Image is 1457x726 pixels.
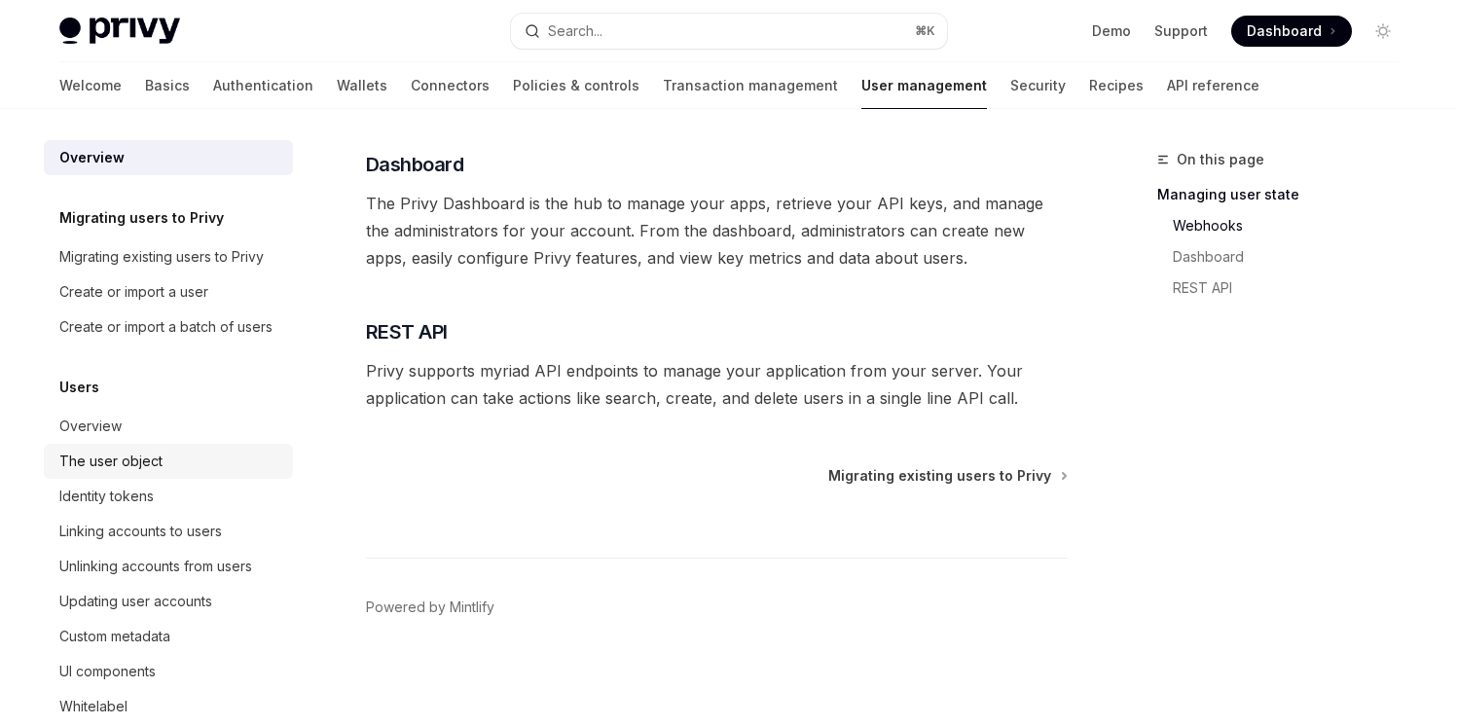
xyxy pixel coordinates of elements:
[337,62,387,109] a: Wallets
[1173,241,1414,272] a: Dashboard
[1173,210,1414,241] a: Webhooks
[1173,272,1414,304] a: REST API
[1231,16,1352,47] a: Dashboard
[1177,148,1264,171] span: On this page
[366,318,448,345] span: REST API
[1367,16,1399,47] button: Toggle dark mode
[44,584,293,619] a: Updating user accounts
[1167,62,1259,109] a: API reference
[44,444,293,479] a: The user object
[915,23,935,39] span: ⌘ K
[44,409,293,444] a: Overview
[145,62,190,109] a: Basics
[1157,179,1414,210] a: Managing user state
[59,18,180,45] img: light logo
[59,450,163,473] div: The user object
[59,415,122,438] div: Overview
[44,619,293,654] a: Custom metadata
[213,62,313,109] a: Authentication
[1089,62,1144,109] a: Recipes
[59,660,156,683] div: UI components
[1247,21,1322,41] span: Dashboard
[44,549,293,584] a: Unlinking accounts from users
[44,309,293,345] a: Create or import a batch of users
[59,520,222,543] div: Linking accounts to users
[59,245,264,269] div: Migrating existing users to Privy
[513,62,639,109] a: Policies & controls
[548,19,602,43] div: Search...
[59,315,273,339] div: Create or import a batch of users
[366,357,1068,412] span: Privy supports myriad API endpoints to manage your application from your server. Your application...
[44,239,293,274] a: Migrating existing users to Privy
[59,280,208,304] div: Create or import a user
[44,654,293,689] a: UI components
[366,598,494,617] a: Powered by Mintlify
[44,140,293,175] a: Overview
[1010,62,1066,109] a: Security
[411,62,490,109] a: Connectors
[366,190,1068,272] span: The Privy Dashboard is the hub to manage your apps, retrieve your API keys, and manage the admini...
[59,695,127,718] div: Whitelabel
[1154,21,1208,41] a: Support
[59,625,170,648] div: Custom metadata
[44,479,293,514] a: Identity tokens
[44,689,293,724] a: Whitelabel
[828,466,1051,486] span: Migrating existing users to Privy
[59,62,122,109] a: Welcome
[663,62,838,109] a: Transaction management
[59,590,212,613] div: Updating user accounts
[44,514,293,549] a: Linking accounts to users
[828,466,1066,486] a: Migrating existing users to Privy
[59,485,154,508] div: Identity tokens
[44,274,293,309] a: Create or import a user
[1092,21,1131,41] a: Demo
[59,376,99,399] h5: Users
[366,151,464,178] span: Dashboard
[861,62,987,109] a: User management
[511,14,947,49] button: Search...⌘K
[59,555,252,578] div: Unlinking accounts from users
[59,206,224,230] h5: Migrating users to Privy
[59,146,125,169] div: Overview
